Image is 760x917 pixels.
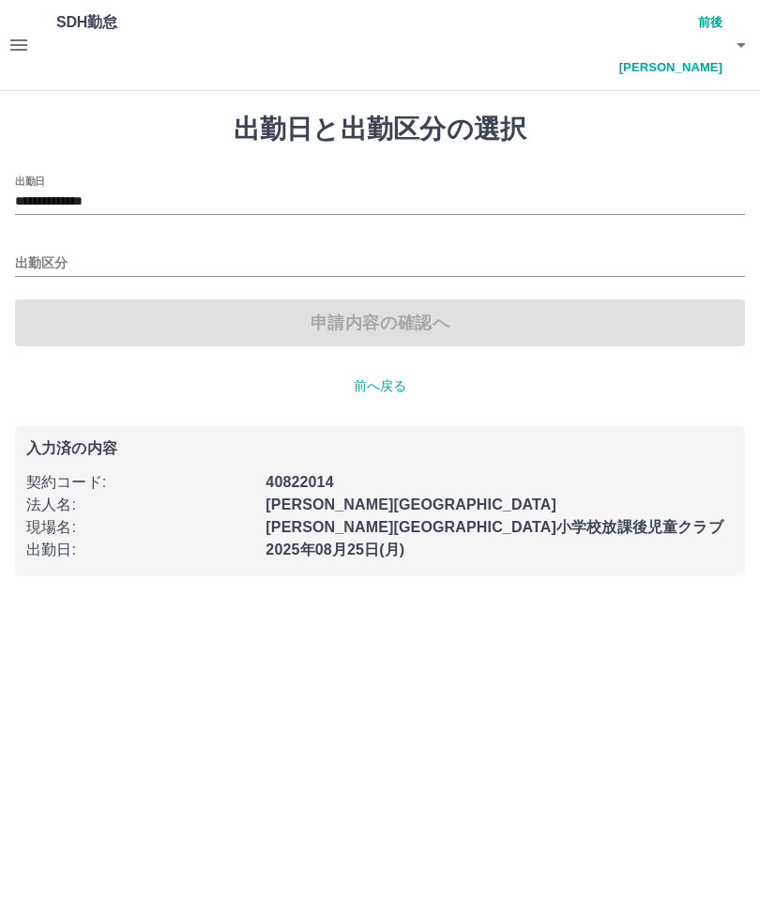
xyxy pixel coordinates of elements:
b: [PERSON_NAME][GEOGRAPHIC_DATA]小学校放課後児童クラブ [266,519,722,535]
b: 2025年08月25日(月) [266,542,404,558]
p: 入力済の内容 [26,441,734,456]
p: 出勤日 : [26,539,254,561]
p: 現場名 : [26,516,254,539]
p: 契約コード : [26,471,254,494]
b: 40822014 [266,474,333,490]
b: [PERSON_NAME][GEOGRAPHIC_DATA] [266,497,556,512]
label: 出勤日 [15,174,45,188]
h1: 出勤日と出勤区分の選択 [15,114,745,145]
p: 前へ戻る [15,376,745,396]
p: 法人名 : [26,494,254,516]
